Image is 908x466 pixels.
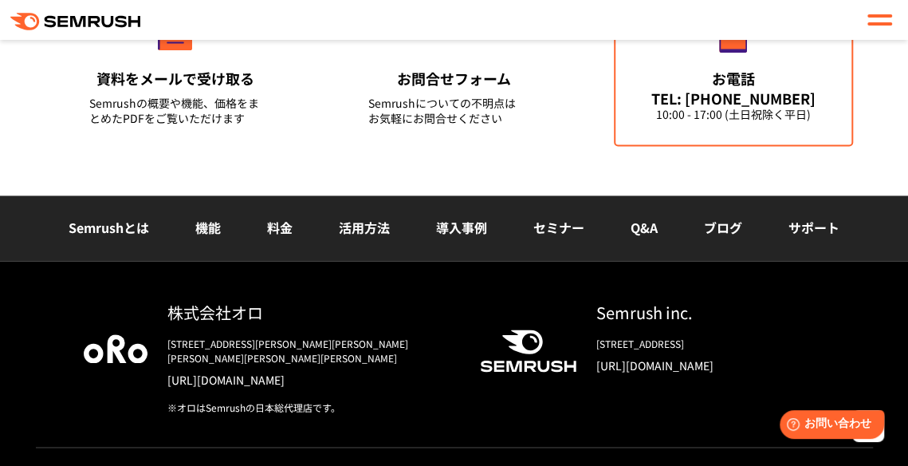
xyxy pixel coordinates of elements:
a: [URL][DOMAIN_NAME] [596,357,825,373]
a: セミナー [533,218,584,237]
a: ブログ [704,218,742,237]
iframe: Help widget launcher [766,404,890,448]
div: Semrush inc. [596,301,825,324]
img: oro company [84,334,147,363]
a: Q&A [631,218,658,237]
a: Semrushとは [69,218,149,237]
div: お問合せフォーム [368,69,540,89]
a: 料金 [267,218,293,237]
a: サポート [788,218,839,237]
div: Semrushについての不明点は お気軽にお問合せください [368,96,540,126]
div: 株式会社オロ [167,301,454,324]
div: お電話 [647,69,820,89]
div: Semrushの概要や機能、価格をまとめたPDFをご覧いただけます [89,96,261,126]
div: [STREET_ADDRESS] [596,337,825,351]
div: 10:00 - 17:00 (土日祝除く平日) [647,107,820,122]
a: 導入事例 [436,218,487,237]
div: TEL: [PHONE_NUMBER] [647,89,820,107]
div: ※オロはSemrushの日本総代理店です。 [167,401,454,415]
a: [URL][DOMAIN_NAME] [167,372,454,388]
a: 機能 [195,218,221,237]
a: 活用方法 [339,218,390,237]
div: [STREET_ADDRESS][PERSON_NAME][PERSON_NAME][PERSON_NAME][PERSON_NAME][PERSON_NAME] [167,337,454,365]
div: 資料をメールで受け取る [89,69,261,89]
